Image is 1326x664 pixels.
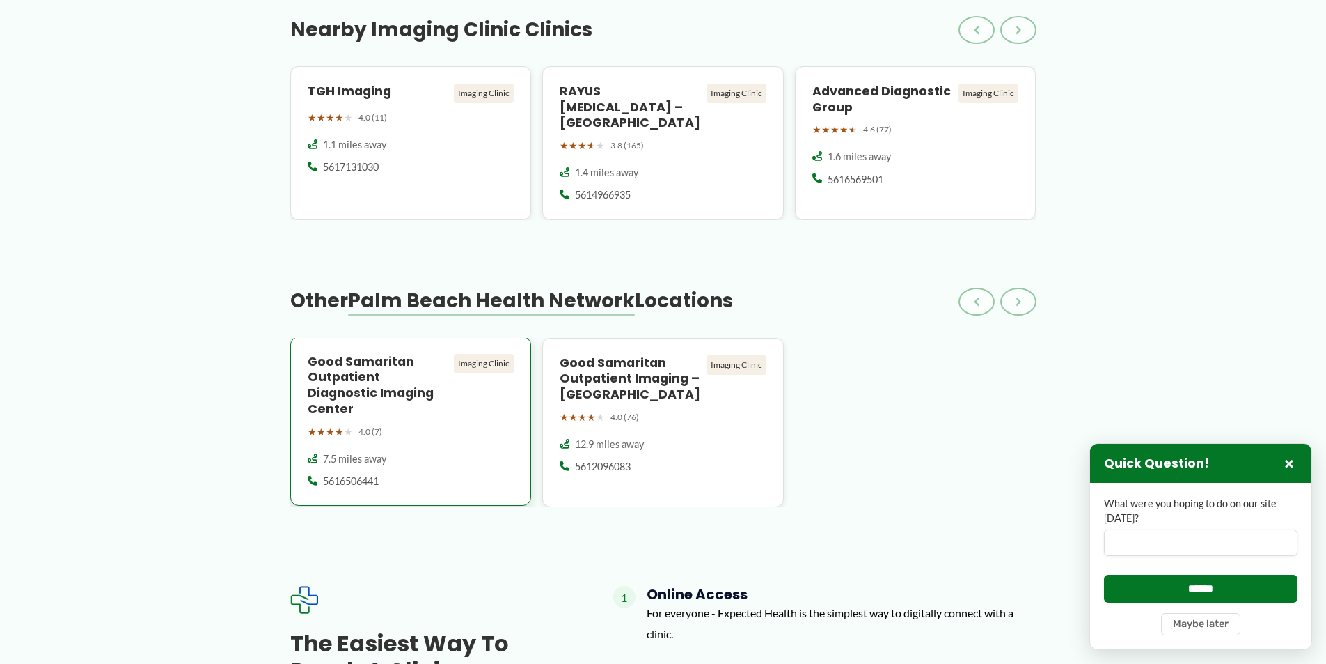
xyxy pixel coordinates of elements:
[454,354,514,373] div: Imaging Clinic
[290,288,733,314] h3: Other Locations
[323,474,379,488] span: 5616506441
[821,121,830,139] span: ★
[812,121,821,139] span: ★
[575,460,631,474] span: 5612096083
[326,423,335,441] span: ★
[575,166,638,180] span: 1.4 miles away
[795,66,1036,220] a: Advanced Diagnostic Group Imaging Clinic ★★★★★ 4.6 (77) 1.6 miles away 5616569501
[308,109,317,127] span: ★
[308,84,449,100] h4: TGH Imaging
[542,66,784,220] a: RAYUS [MEDICAL_DATA] – [GEOGRAPHIC_DATA] Imaging Clinic ★★★★★ 3.8 (165) 1.4 miles away 5614966935
[828,150,891,164] span: 1.6 miles away
[335,109,344,127] span: ★
[323,160,379,174] span: 5617131030
[587,408,596,426] span: ★
[958,84,1018,103] div: Imaging Clinic
[587,137,596,155] span: ★
[1016,293,1021,310] span: ›
[1104,497,1297,525] label: What were you hoping to do on our site [DATE]?
[358,110,387,125] span: 4.0 (11)
[578,408,587,426] span: ★
[290,586,318,614] img: Expected Healthcare Logo
[560,355,701,403] h4: Good Samaritan Outpatient Imaging – [GEOGRAPHIC_DATA]
[575,438,644,451] span: 12.9 miles away
[863,122,892,137] span: 4.6 (77)
[569,137,578,155] span: ★
[1104,456,1209,472] h3: Quick Question!
[849,121,858,139] span: ★
[575,188,631,202] span: 5614966935
[290,338,532,508] a: Good Samaritan Outpatient Diagnostic Imaging Center Imaging Clinic ★★★★★ 4.0 (7) 7.5 miles away 5...
[344,423,353,441] span: ★
[542,338,784,508] a: Good Samaritan Outpatient Imaging – [GEOGRAPHIC_DATA] Imaging Clinic ★★★★★ 4.0 (76) 12.9 miles aw...
[707,355,766,375] div: Imaging Clinic
[830,121,839,139] span: ★
[974,293,979,310] span: ‹
[647,603,1036,644] p: For everyone - Expected Health is the simplest way to digitally connect with a clinic.
[610,410,639,425] span: 4.0 (76)
[335,423,344,441] span: ★
[454,84,514,103] div: Imaging Clinic
[958,16,995,44] button: ‹
[707,84,766,103] div: Imaging Clinic
[1016,22,1021,38] span: ›
[1281,455,1297,472] button: Close
[647,586,1036,603] h4: Online Access
[610,138,644,153] span: 3.8 (165)
[560,84,701,132] h4: RAYUS [MEDICAL_DATA] – [GEOGRAPHIC_DATA]
[344,109,353,127] span: ★
[348,287,635,314] span: Palm Beach Health Network
[596,408,605,426] span: ★
[560,408,569,426] span: ★
[613,586,636,608] span: 1
[1000,16,1036,44] button: ›
[290,17,592,43] h3: Nearby Imaging Clinic Clinics
[323,138,386,152] span: 1.1 miles away
[1000,288,1036,316] button: ›
[596,137,605,155] span: ★
[308,354,449,417] h4: Good Samaritan Outpatient Diagnostic Imaging Center
[358,424,382,440] span: 4.0 (7)
[317,423,326,441] span: ★
[812,84,954,116] h4: Advanced Diagnostic Group
[317,109,326,127] span: ★
[290,66,532,220] a: TGH Imaging Imaging Clinic ★★★★★ 4.0 (11) 1.1 miles away 5617131030
[839,121,849,139] span: ★
[958,288,995,316] button: ‹
[569,408,578,426] span: ★
[974,22,979,38] span: ‹
[828,173,883,187] span: 5616569501
[326,109,335,127] span: ★
[578,137,587,155] span: ★
[308,423,317,441] span: ★
[323,452,386,466] span: 7.5 miles away
[1161,613,1240,635] button: Maybe later
[560,137,569,155] span: ★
